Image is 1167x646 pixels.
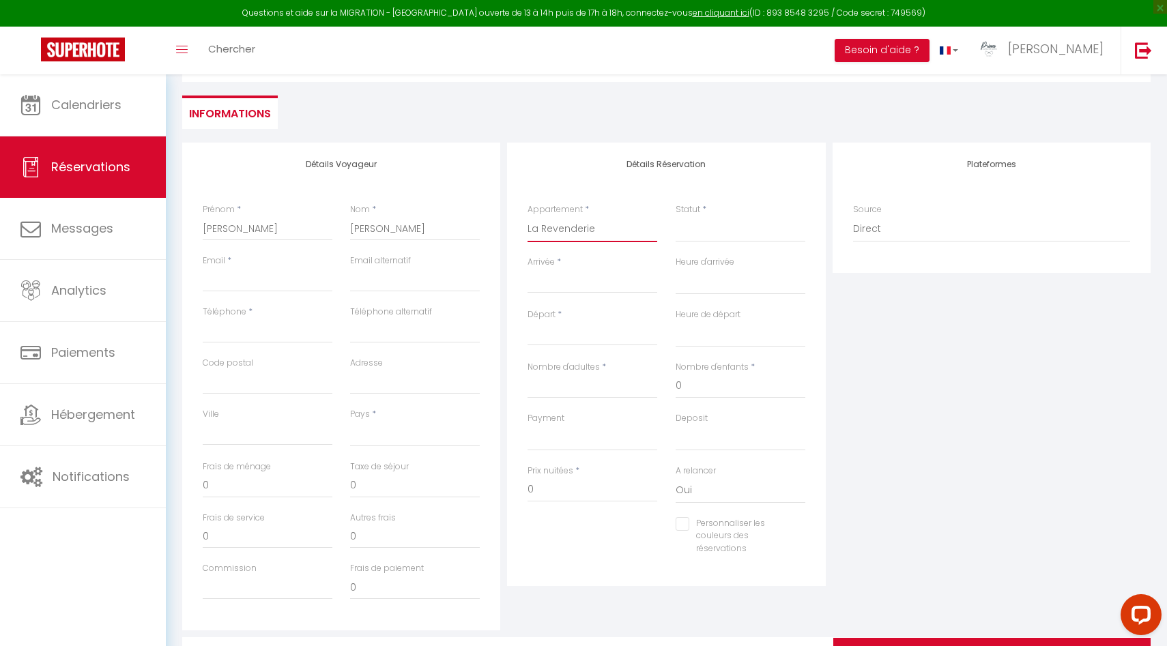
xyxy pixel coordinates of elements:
span: Paiements [51,344,115,361]
li: Informations [182,96,278,129]
span: Chercher [208,42,255,56]
label: Payment [528,412,564,425]
label: Email alternatif [350,254,411,267]
label: Deposit [676,412,708,425]
label: Frais de paiement [350,562,424,575]
button: Besoin d'aide ? [835,39,930,62]
label: Adresse [350,357,383,370]
span: [PERSON_NAME] [1008,40,1104,57]
label: Appartement [528,203,583,216]
label: Personnaliser les couleurs des réservations [689,517,788,556]
label: Départ [528,308,556,321]
label: Autres frais [350,512,396,525]
h4: Plateformes [853,160,1130,169]
label: Prénom [203,203,235,216]
iframe: LiveChat chat widget [1110,589,1167,646]
span: Analytics [51,282,106,299]
label: Heure d'arrivée [676,256,734,269]
span: Hébergement [51,406,135,423]
label: Source [853,203,882,216]
label: Statut [676,203,700,216]
label: Pays [350,408,370,421]
img: ... [979,39,999,59]
label: Téléphone [203,306,246,319]
label: Prix nuitées [528,465,573,478]
a: Chercher [198,27,265,74]
img: Super Booking [41,38,125,61]
label: Nombre d'enfants [676,361,749,374]
label: Code postal [203,357,253,370]
label: Taxe de séjour [350,460,409,473]
label: Frais de service [203,512,265,525]
label: Nombre d'adultes [528,361,600,374]
span: Calendriers [51,96,121,113]
label: Frais de ménage [203,460,271,473]
label: A relancer [676,465,716,478]
a: ... [PERSON_NAME] [968,27,1121,74]
h4: Détails Voyageur [203,160,480,169]
label: Nom [350,203,370,216]
h4: Détails Réservation [528,160,805,169]
a: en cliquant ici [693,7,749,18]
span: Messages [51,220,113,237]
label: Arrivée [528,256,555,269]
span: Notifications [53,468,130,485]
label: Ville [203,408,219,421]
label: Email [203,254,225,267]
span: Réservations [51,158,130,175]
label: Commission [203,562,257,575]
label: Téléphone alternatif [350,306,432,319]
label: Heure de départ [676,308,740,321]
img: logout [1135,42,1152,59]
